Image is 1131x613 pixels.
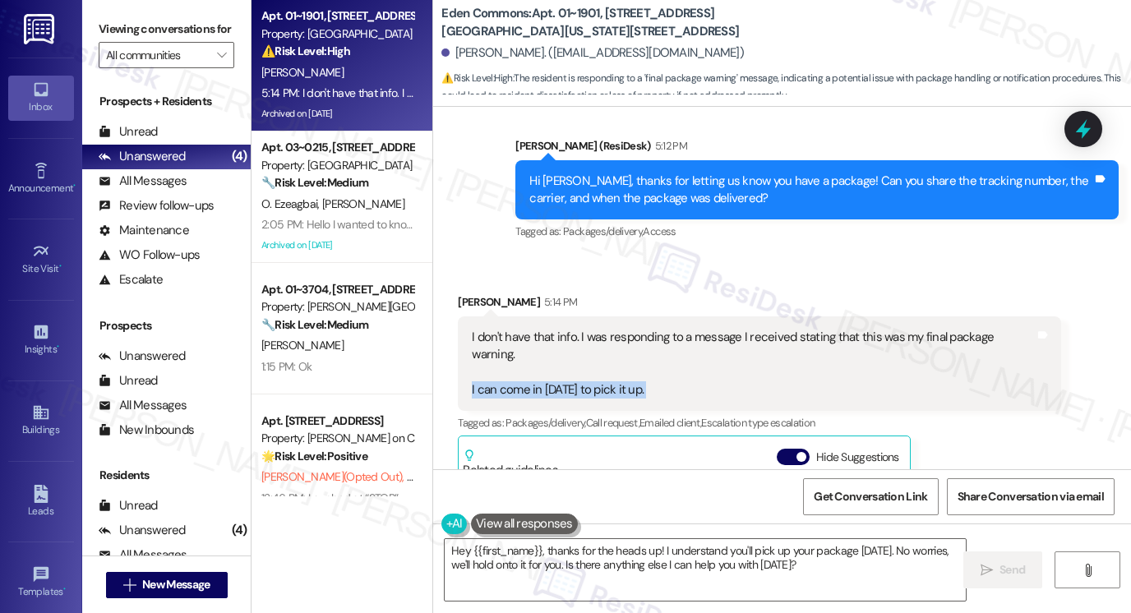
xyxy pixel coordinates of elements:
div: All Messages [99,173,187,190]
div: Tagged as: [458,411,1061,435]
i:  [1082,564,1094,577]
span: Call request , [586,416,640,430]
div: Apt. 01~1901, [STREET_ADDRESS][GEOGRAPHIC_DATA][US_STATE][STREET_ADDRESS] [261,7,413,25]
input: All communities [106,42,208,68]
div: New Inbounds [99,422,194,439]
div: 5:12 PM [651,137,687,154]
span: : The resident is responding to a 'final package warning' message, indicating a potential issue w... [441,70,1131,105]
div: Archived on [DATE] [260,235,415,256]
i:  [123,578,136,592]
b: Eden Commons: Apt. 01~1901, [STREET_ADDRESS][GEOGRAPHIC_DATA][US_STATE][STREET_ADDRESS] [441,5,770,40]
div: Escalate [99,271,163,288]
div: 12:46 PM: Laughed at “STOP” [261,491,398,505]
span: • [57,341,59,353]
div: 2:05 PM: Hello I wanted to know when nothing has been done about this referral. It's been 8months... [261,217,773,232]
span: [PERSON_NAME] [261,338,344,353]
div: Property: [GEOGRAPHIC_DATA] [261,25,413,43]
div: All Messages [99,546,187,564]
span: Escalation type escalation [701,416,815,430]
strong: ⚠️ Risk Level: High [261,44,350,58]
div: Apt. [STREET_ADDRESS] [261,413,413,430]
div: Tagged as: [515,219,1119,243]
span: [PERSON_NAME] [261,65,344,80]
div: Unanswered [99,148,186,165]
div: 5:14 PM: I don't have that info. I was responding to a message I received stating that this was m... [261,85,984,100]
a: Templates • [8,560,74,605]
a: Inbox [8,76,74,120]
span: Access [643,224,676,238]
span: New Message [142,576,210,593]
span: Send [999,561,1025,578]
div: 1:15 PM: Ok [261,359,312,374]
div: Hi [PERSON_NAME], thanks for letting us know you have a package! Can you share the tracking numbe... [529,173,1092,208]
i:  [217,48,226,62]
span: • [63,583,66,595]
label: Viewing conversations for [99,16,234,42]
div: Apt. 01~3704, [STREET_ADDRESS][PERSON_NAME] [261,281,413,298]
div: Unread [99,372,158,389]
div: Archived on [DATE] [260,104,415,124]
span: [PERSON_NAME] [322,196,404,211]
div: Prospects [82,317,251,334]
div: Related guidelines [463,449,558,479]
span: [PERSON_NAME] (Opted Out) [261,469,407,484]
i:  [981,564,993,577]
button: Share Conversation via email [947,478,1115,515]
div: Property: [PERSON_NAME] on Canal [261,430,413,447]
strong: ⚠️ Risk Level: High [441,71,512,85]
div: Apt. 03~0215, [STREET_ADDRESS][GEOGRAPHIC_DATA][US_STATE][STREET_ADDRESS] [261,139,413,156]
span: Packages/delivery , [563,224,643,238]
div: Unanswered [99,348,186,365]
button: Get Conversation Link [803,478,938,515]
div: Prospects + Residents [82,93,251,110]
a: Site Visit • [8,237,74,282]
a: Leads [8,480,74,524]
button: Send [963,551,1043,588]
div: Unread [99,497,158,514]
div: [PERSON_NAME] [458,293,1061,316]
span: Emailed client , [639,416,701,430]
span: • [73,180,76,191]
strong: 🌟 Risk Level: Positive [261,449,367,463]
div: [PERSON_NAME]. ([EMAIL_ADDRESS][DOMAIN_NAME]) [441,44,744,62]
a: Insights • [8,318,74,362]
a: Buildings [8,399,74,443]
div: All Messages [99,397,187,414]
div: Unread [99,123,158,141]
div: 5:14 PM [540,293,577,311]
div: (4) [228,144,252,169]
div: [PERSON_NAME] (ResiDesk) [515,137,1119,160]
div: Property: [GEOGRAPHIC_DATA] [261,157,413,174]
div: I don't have that info. I was responding to a message I received stating that this was my final p... [472,329,1035,399]
span: Packages/delivery , [505,416,585,430]
span: O. Ezeagbai [261,196,322,211]
div: WO Follow-ups [99,247,200,264]
div: Review follow-ups [99,197,214,214]
strong: 🔧 Risk Level: Medium [261,317,368,332]
strong: 🔧 Risk Level: Medium [261,175,368,190]
img: ResiDesk Logo [24,14,58,44]
div: (4) [228,518,252,543]
button: New Message [106,572,228,598]
div: Unanswered [99,522,186,539]
span: Share Conversation via email [958,488,1104,505]
div: Maintenance [99,222,189,239]
textarea: Hey {{first_name}}, thanks for the heads up! I understand you'll pick up your package [DATE]. No ... [445,539,966,601]
span: Get Conversation Link [814,488,927,505]
span: • [59,260,62,272]
label: Hide Suggestions [816,449,899,466]
div: Property: [PERSON_NAME][GEOGRAPHIC_DATA] [261,298,413,316]
div: Residents [82,467,251,484]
